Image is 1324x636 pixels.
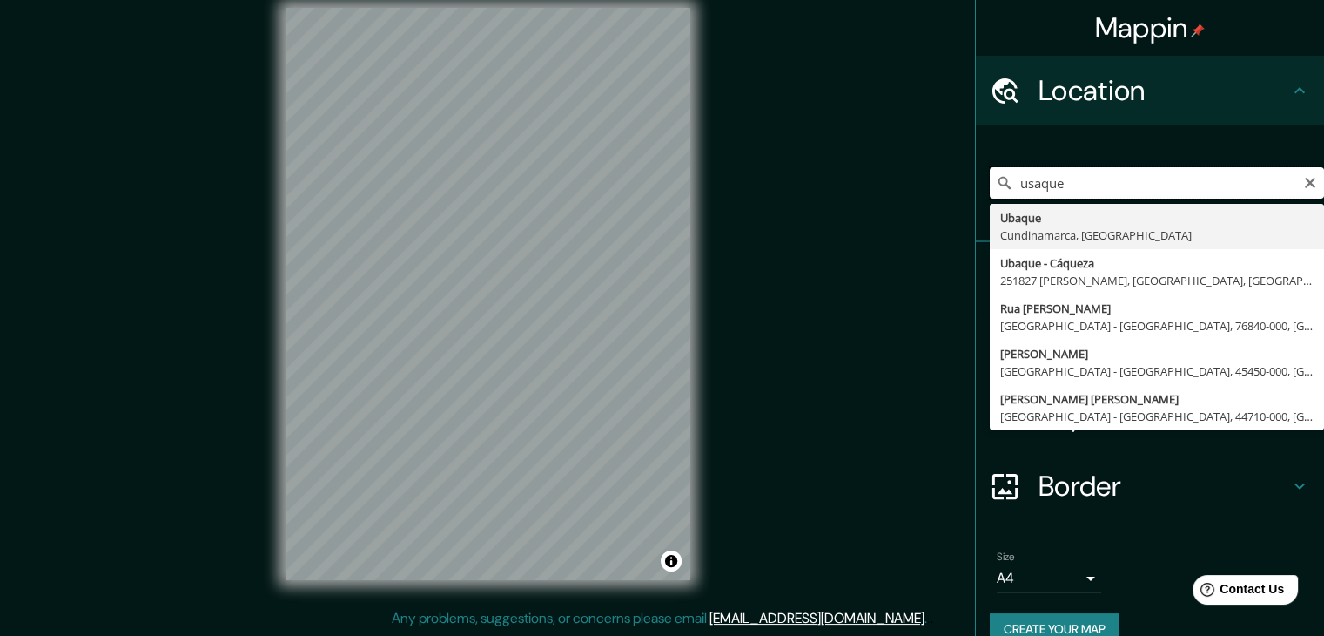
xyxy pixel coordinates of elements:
div: [GEOGRAPHIC_DATA] - [GEOGRAPHIC_DATA], 45450-000, [GEOGRAPHIC_DATA] [1000,362,1314,380]
img: pin-icon.png [1191,24,1205,37]
div: Layout [976,382,1324,451]
div: Ubaque [1000,209,1314,227]
div: [GEOGRAPHIC_DATA] - [GEOGRAPHIC_DATA], 76840-000, [GEOGRAPHIC_DATA] [1000,317,1314,335]
label: Size [997,550,1015,565]
canvas: Map [286,8,690,580]
h4: Border [1038,469,1289,504]
h4: Layout [1038,399,1289,434]
button: Clear [1303,173,1317,190]
div: Pins [976,242,1324,312]
p: Any problems, suggestions, or concerns please email . [392,608,927,629]
div: A4 [997,565,1101,592]
div: . [930,608,933,629]
div: Location [976,56,1324,125]
input: Pick your city or area [990,167,1324,199]
a: [EMAIL_ADDRESS][DOMAIN_NAME] [709,609,924,627]
div: [PERSON_NAME] [1000,345,1314,362]
iframe: Help widget launcher [1169,568,1305,617]
h4: Location [1038,73,1289,108]
h4: Mappin [1095,10,1206,45]
div: Style [976,312,1324,382]
div: Cundinamarca, [GEOGRAPHIC_DATA] [1000,227,1314,244]
div: Ubaque - Cáqueza [1000,254,1314,272]
div: [GEOGRAPHIC_DATA] - [GEOGRAPHIC_DATA], 44710-000, [GEOGRAPHIC_DATA] [1000,408,1314,425]
div: Rua [PERSON_NAME] [1000,300,1314,317]
div: 251827 [PERSON_NAME], [GEOGRAPHIC_DATA], [GEOGRAPHIC_DATA] [1000,272,1314,289]
div: . [927,608,930,629]
button: Toggle attribution [661,551,682,572]
div: [PERSON_NAME] [PERSON_NAME] [1000,390,1314,408]
div: Border [976,451,1324,521]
